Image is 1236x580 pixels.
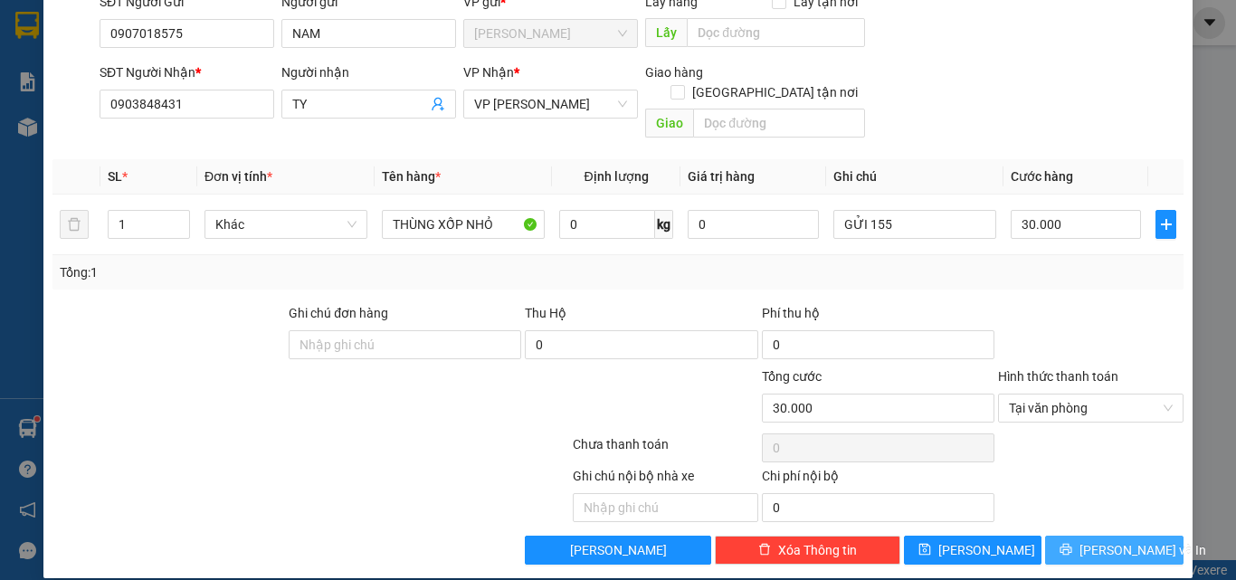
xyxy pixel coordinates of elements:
span: user-add [431,97,445,111]
span: Tại văn phòng [1009,395,1173,422]
div: SĐT Người Nhận [100,62,274,82]
button: printer[PERSON_NAME] và In [1045,536,1184,565]
input: 0 [688,210,818,239]
button: [PERSON_NAME] [525,536,710,565]
label: Hình thức thanh toán [998,369,1118,384]
input: Dọc đường [693,109,865,138]
span: save [918,543,931,557]
label: Ghi chú đơn hàng [289,306,388,320]
span: Nhận: [173,17,216,36]
div: Chưa thanh toán [571,434,760,466]
span: Thu Hộ [525,306,566,320]
span: Cước hàng [1011,169,1073,184]
div: HUY [173,59,319,81]
span: VP Phan Rang [474,90,627,118]
span: [PERSON_NAME] [938,540,1035,560]
span: Giao hàng [645,65,703,80]
input: Ghi chú đơn hàng [289,330,521,359]
div: 0903979840 [15,78,160,103]
div: Phí thu hộ [762,303,994,330]
span: CC [170,117,192,136]
span: Tổng cước [762,369,822,384]
span: Giá trị hàng [688,169,755,184]
span: Lấy [645,18,687,47]
div: Ghi chú nội bộ nhà xe [573,466,758,493]
span: printer [1060,543,1072,557]
div: [PERSON_NAME] [15,15,160,56]
span: Định lượng [584,169,648,184]
input: VD: Bàn, Ghế [382,210,545,239]
button: plus [1155,210,1176,239]
span: Hồ Chí Minh [474,20,627,47]
span: Xóa Thông tin [778,540,857,560]
span: plus [1156,217,1175,232]
span: [PERSON_NAME] [570,540,667,560]
span: VP Nhận [463,65,514,80]
span: Khác [215,211,357,238]
span: [GEOGRAPHIC_DATA] tận nơi [685,82,865,102]
input: Nhập ghi chú [573,493,758,522]
button: delete [60,210,89,239]
span: Giao [645,109,693,138]
span: kg [655,210,673,239]
span: Đơn vị tính [204,169,272,184]
span: SL [108,169,122,184]
span: Gửi: [15,15,43,34]
span: delete [758,543,771,557]
input: Ghi Chú [833,210,996,239]
div: Người nhận [281,62,456,82]
div: Chi phí nội bộ [762,466,994,493]
button: save[PERSON_NAME] [904,536,1042,565]
th: Ghi chú [826,159,1003,195]
div: 0985448110 [173,81,319,106]
span: [PERSON_NAME] và In [1079,540,1206,560]
div: Tổng: 1 [60,262,479,282]
span: Tên hàng [382,169,441,184]
div: TUẤN LED [15,56,160,78]
button: deleteXóa Thông tin [715,536,900,565]
div: VP [PERSON_NAME] [173,15,319,59]
input: Dọc đường [687,18,865,47]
